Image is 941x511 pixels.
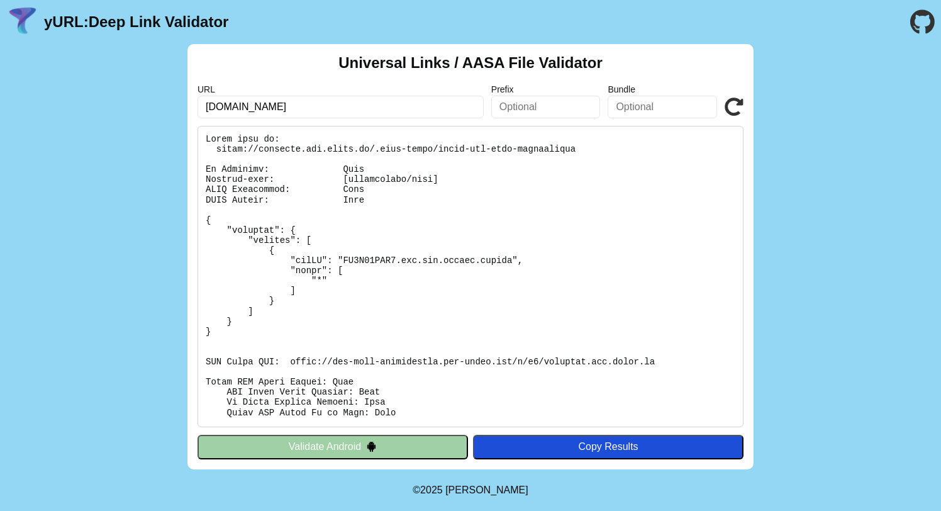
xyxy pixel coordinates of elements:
button: Copy Results [473,435,743,459]
img: yURL Logo [6,6,39,38]
label: Prefix [491,84,601,94]
input: Optional [608,96,717,118]
a: yURL:Deep Link Validator [44,13,228,31]
div: Copy Results [479,441,737,452]
pre: Lorem ipsu do: sitam://consecte.adi.elits.do/.eius-tempo/incid-utl-etdo-magnaaliqua En Adminimv: ... [198,126,743,427]
footer: © [413,469,528,511]
label: URL [198,84,484,94]
img: droidIcon.svg [366,441,377,452]
label: Bundle [608,84,717,94]
h2: Universal Links / AASA File Validator [338,54,603,72]
span: 2025 [420,485,443,495]
a: Michael Ibragimchayev's Personal Site [445,485,528,495]
input: Required [198,96,484,118]
button: Validate Android [198,435,468,459]
input: Optional [491,96,601,118]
